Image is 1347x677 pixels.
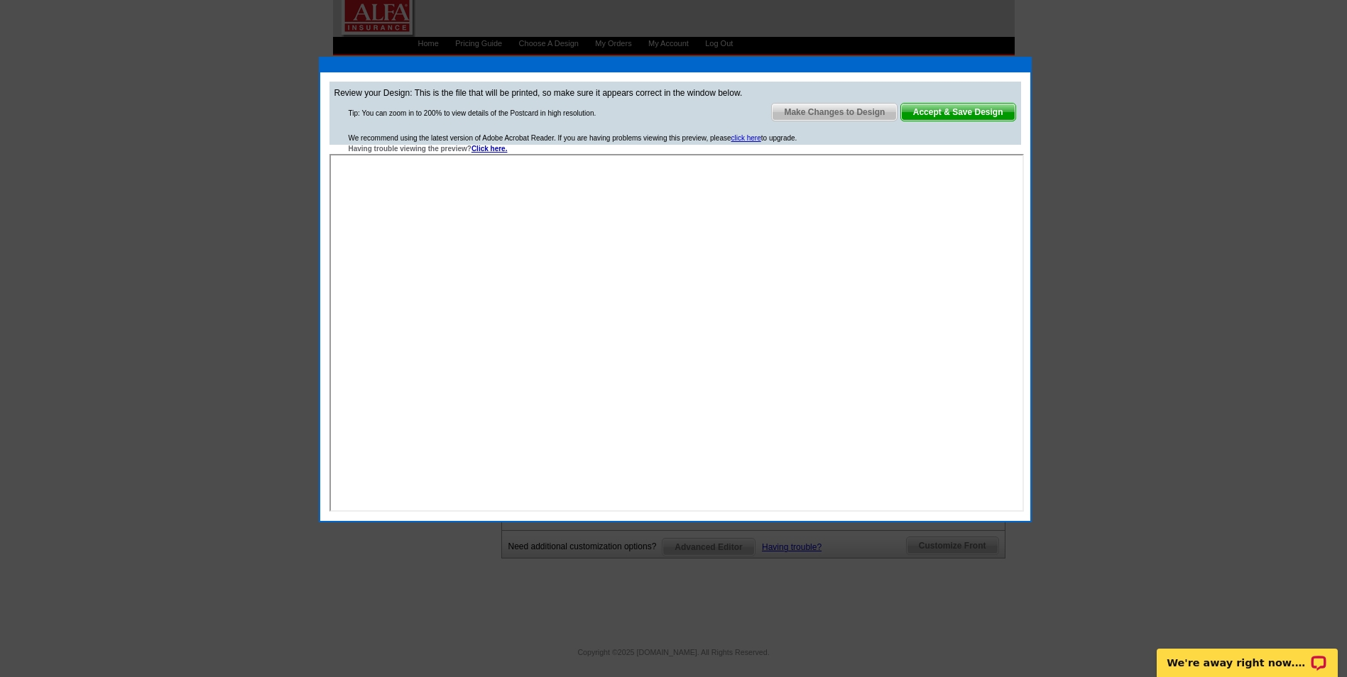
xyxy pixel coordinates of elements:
a: Click here. [471,145,508,153]
div: Tip: You can zoom in to 200% to view details of the Postcard in high resolution. [349,108,596,119]
iframe: LiveChat chat widget [1147,632,1347,677]
div: Review your Design: This is the file that will be printed, so make sure it appears correct in the... [329,82,1021,145]
a: click here [731,134,761,142]
span: Make Changes to Design [772,104,897,121]
div: We recommend using the latest version of Adobe Acrobat Reader. If you are having problems viewing... [349,133,797,154]
strong: Having trouble viewing the preview? [349,145,508,153]
a: Accept & Save Design [900,103,1016,121]
span: Accept & Save Design [901,104,1015,121]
